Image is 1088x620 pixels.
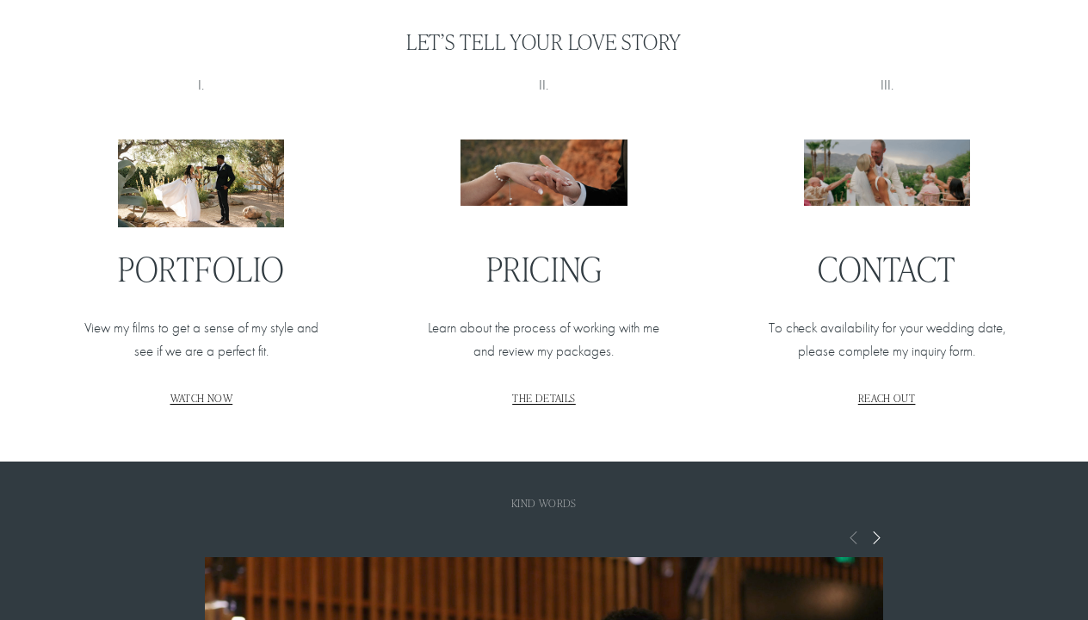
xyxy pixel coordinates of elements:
p: To check availability for your wedding date, please complete my inquiry form. [761,316,1013,363]
a: REACH OUT [858,391,915,405]
h2: PRICING [418,250,671,287]
h2: PORTFOLIO [76,250,328,287]
p: Learn about the process of working with me and review my packages. [418,316,671,363]
a: THE DETAILS [512,391,575,405]
h3: Let’s Tell Your Love Story [33,29,1055,54]
p: I. [76,73,328,96]
h1: Kind words [205,497,883,510]
span: Previous [847,529,861,544]
p: View my films to get a sense of my style and see if we are a perfect fit. [76,316,328,363]
span: Next [869,529,883,544]
p: II. [418,73,671,96]
a: WATCH NOW [170,391,232,405]
p: III. [761,73,1013,96]
h2: CONTACT [761,250,1013,287]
